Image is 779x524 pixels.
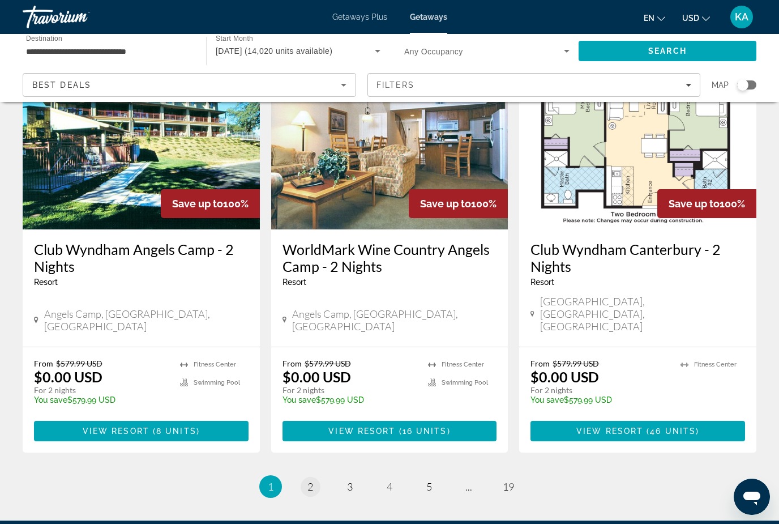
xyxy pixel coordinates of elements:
[283,368,351,385] p: $0.00 USD
[530,395,564,404] span: You save
[367,73,701,97] button: Filters
[23,2,136,32] a: Travorium
[32,78,346,92] mat-select: Sort by
[347,480,353,493] span: 3
[283,241,497,275] a: WorldMark Wine Country Angels Camp - 2 Nights
[409,189,508,218] div: 100%
[442,379,488,386] span: Swimming Pool
[540,295,745,333] span: [GEOGRAPHIC_DATA], [GEOGRAPHIC_DATA], [GEOGRAPHIC_DATA]
[305,359,351,368] span: $579.99 USD
[530,278,554,287] span: Resort
[553,359,599,368] span: $579.99 USD
[530,368,599,385] p: $0.00 USD
[32,80,91,90] span: Best Deals
[650,427,696,436] span: 46 units
[34,395,169,404] p: $579.99 USD
[149,427,200,436] span: ( )
[26,45,191,58] input: Select destination
[682,10,710,26] button: Change currency
[530,241,745,275] a: Club Wyndham Canterbury - 2 Nights
[44,308,249,333] span: Angels Camp, [GEOGRAPHIC_DATA], [GEOGRAPHIC_DATA]
[283,395,417,404] p: $579.99 USD
[172,198,223,210] span: Save up to
[387,480,392,493] span: 4
[644,10,665,26] button: Change language
[404,47,463,56] span: Any Occupancy
[420,198,471,210] span: Save up to
[34,385,169,395] p: For 2 nights
[194,379,240,386] span: Swimming Pool
[734,479,770,515] iframe: Кнопка запуска окна обмена сообщениями
[530,395,669,404] p: $579.99 USD
[292,308,496,333] span: Angels Camp, [GEOGRAPHIC_DATA], [GEOGRAPHIC_DATA]
[735,11,748,23] span: KA
[26,35,62,42] span: Destination
[579,41,756,61] button: Search
[194,361,236,368] span: Fitness Center
[268,480,273,493] span: 1
[34,359,53,368] span: From
[644,14,654,23] span: en
[83,427,149,436] span: View Resort
[576,427,643,436] span: View Resort
[530,359,550,368] span: From
[519,48,756,229] img: Club Wyndham Canterbury - 2 Nights
[34,278,58,287] span: Resort
[657,189,756,218] div: 100%
[271,48,508,229] img: WorldMark Wine Country Angels Camp - 2 Nights
[403,427,447,436] span: 16 units
[426,480,432,493] span: 5
[530,421,745,441] button: View Resort(46 units)
[283,359,302,368] span: From
[23,48,260,229] img: Club Wyndham Angels Camp - 2 Nights
[283,385,417,395] p: For 2 nights
[283,395,316,404] span: You save
[216,35,253,42] span: Start Month
[442,361,484,368] span: Fitness Center
[307,480,313,493] span: 2
[156,427,196,436] span: 8 units
[727,5,756,29] button: User Menu
[161,189,260,218] div: 100%
[283,278,306,287] span: Resort
[283,421,497,441] button: View Resort(16 units)
[395,427,450,436] span: ( )
[643,427,699,436] span: ( )
[712,77,729,93] span: Map
[216,46,332,56] span: [DATE] (14,020 units available)
[503,480,514,493] span: 19
[376,80,415,90] span: Filters
[34,421,249,441] button: View Resort(8 units)
[34,241,249,275] a: Club Wyndham Angels Camp - 2 Nights
[682,14,699,23] span: USD
[648,46,687,56] span: Search
[328,427,395,436] span: View Resort
[34,368,102,385] p: $0.00 USD
[56,359,102,368] span: $579.99 USD
[410,12,447,22] a: Getaways
[332,12,387,22] a: Getaways Plus
[530,385,669,395] p: For 2 nights
[23,475,756,498] nav: Pagination
[694,361,737,368] span: Fitness Center
[34,395,67,404] span: You save
[669,198,720,210] span: Save up to
[465,480,472,493] span: ...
